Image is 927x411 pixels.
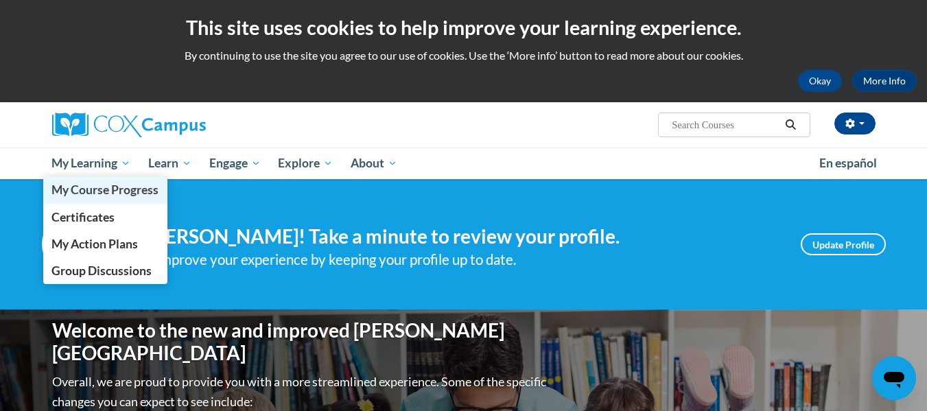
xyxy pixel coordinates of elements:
span: Group Discussions [51,263,152,278]
h4: Hi [PERSON_NAME]! Take a minute to review your profile. [124,225,780,248]
button: Okay [798,70,842,92]
span: About [351,155,397,172]
span: Engage [209,155,261,172]
p: By continuing to use the site you agree to our use of cookies. Use the ‘More info’ button to read... [10,48,917,63]
a: Update Profile [801,233,886,255]
div: Main menu [32,148,896,179]
h1: Welcome to the new and improved [PERSON_NAME][GEOGRAPHIC_DATA] [52,319,550,365]
h2: This site uses cookies to help improve your learning experience. [10,14,917,41]
a: Certificates [43,204,168,231]
span: En español [819,156,877,170]
a: Cox Campus [52,113,313,137]
span: Learn [148,155,191,172]
span: Certificates [51,210,115,224]
a: My Learning [43,148,140,179]
span: My Course Progress [51,183,159,197]
button: Search [780,117,801,133]
a: En español [810,149,886,178]
button: Account Settings [834,113,876,134]
span: My Action Plans [51,237,138,251]
input: Search Courses [670,117,780,133]
a: Learn [139,148,200,179]
img: Profile Image [42,213,104,275]
img: Cox Campus [52,113,206,137]
iframe: Button to launch messaging window [872,356,916,400]
a: More Info [852,70,917,92]
div: Help improve your experience by keeping your profile up to date. [124,248,780,271]
a: Group Discussions [43,257,168,284]
a: My Action Plans [43,231,168,257]
span: My Learning [51,155,130,172]
a: About [342,148,406,179]
span: Explore [278,155,333,172]
a: My Course Progress [43,176,168,203]
a: Engage [200,148,270,179]
a: Explore [269,148,342,179]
